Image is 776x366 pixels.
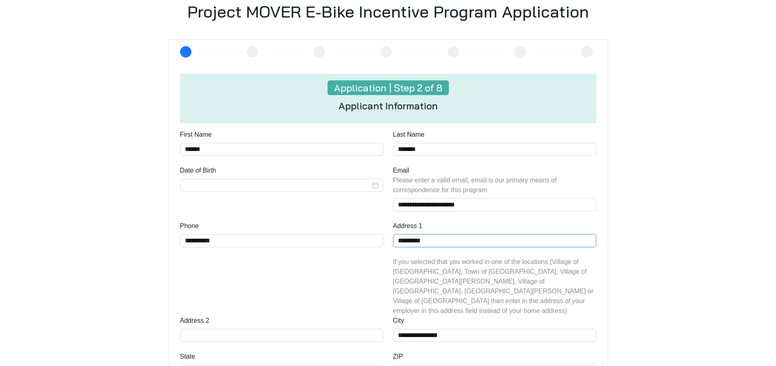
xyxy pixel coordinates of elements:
[393,258,594,314] span: If you selected that you worked in one of the locations (Village of [GEOGRAPHIC_DATA], Town of [G...
[185,180,370,190] input: Date of Birth
[393,177,557,193] span: Please enter a valid email, email is our primary means of correspondence for this program
[328,80,449,95] h4: Application | Step 2 of 8
[385,49,388,55] span: 5
[180,130,212,140] label: First Name
[339,100,438,112] h4: Applicant Information
[180,352,195,362] label: State
[393,234,596,247] input: Address 1
[393,143,596,156] input: Last Name
[393,130,424,140] label: Last Name
[393,166,596,195] span: Email
[180,166,216,175] label: Date of Birth
[393,221,422,231] label: Address 1
[180,316,209,326] label: Address 2
[184,49,187,55] span: 2
[452,49,455,55] span: 6
[180,221,199,231] label: Phone
[393,316,404,326] label: City
[251,49,254,55] span: 3
[519,49,522,55] span: 7
[180,234,383,247] input: Phone
[393,352,403,362] label: ZIP
[129,2,647,21] h1: Project MOVER E-Bike Incentive Program Application
[393,329,596,342] input: City
[180,329,383,342] input: Address 2
[318,49,321,55] span: 4
[180,143,383,156] input: First Name
[586,49,589,55] span: 8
